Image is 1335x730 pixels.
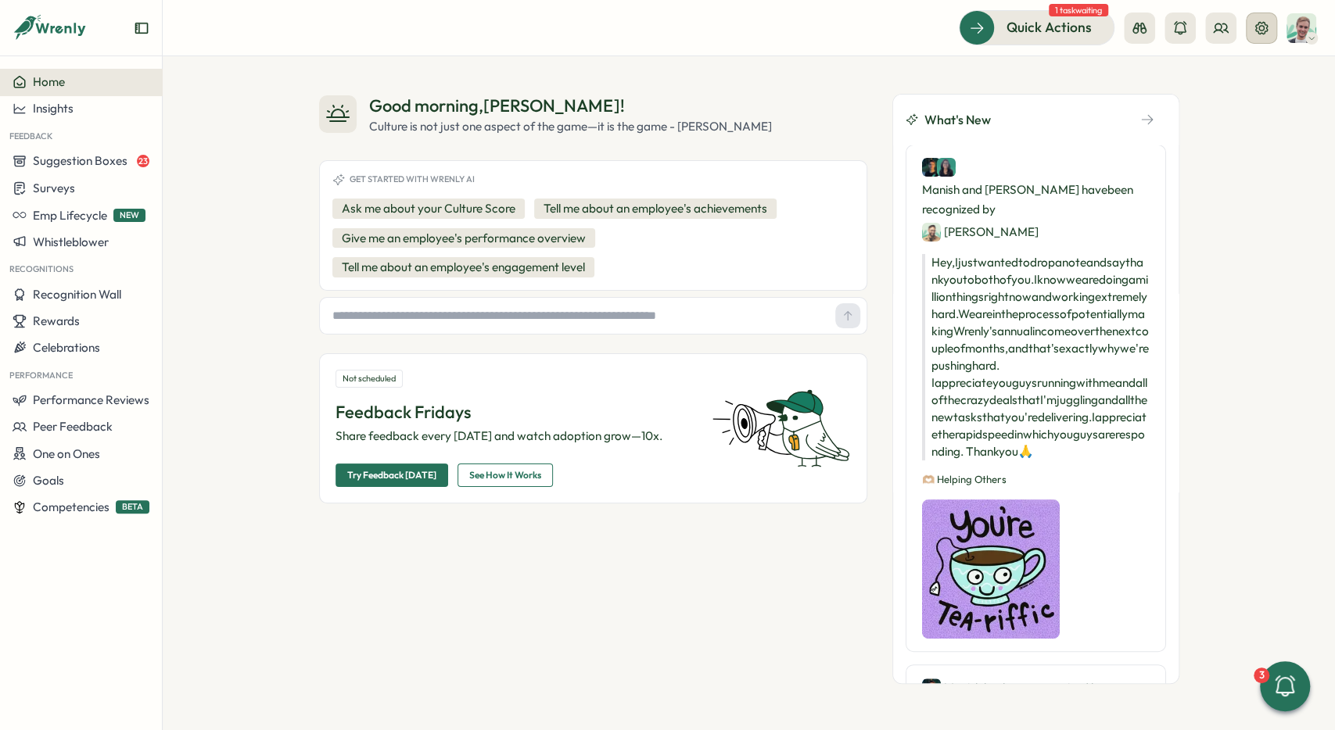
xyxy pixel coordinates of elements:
img: Manish Panwar [922,158,941,177]
button: 3 [1260,661,1310,711]
span: Performance Reviews [33,392,149,407]
span: Get started with Wrenly AI [350,174,475,184]
div: 3 [1254,667,1269,683]
span: Quick Actions [1007,17,1092,38]
p: Share feedback every [DATE] and watch adoption grow—10x. [336,428,694,445]
div: Manish has been recognized by [922,678,1150,720]
div: Culture is not just one aspect of the game—it is the game - [PERSON_NAME] [369,118,772,135]
span: Emp Lifecycle [33,208,107,223]
span: One on Ones [33,446,100,461]
span: Celebrations [33,340,100,355]
p: Hey, I just wanted to drop a note and say thank you to both of you. I know we are doing a million... [922,254,1150,460]
span: Peer Feedback [33,419,113,434]
span: See How It Works [469,464,541,486]
button: Tell me about an employee's achievements [534,199,777,219]
div: Good morning , [PERSON_NAME] ! [369,94,772,118]
span: Suggestion Boxes [33,153,127,168]
span: 1 task waiting [1049,4,1108,16]
p: Feedback Fridays [336,400,694,424]
button: Try Feedback [DATE] [336,463,448,487]
span: 23 [137,155,149,167]
img: Manish Panwar [922,678,941,697]
img: Recognition Image [922,499,1060,639]
span: Home [33,74,65,89]
p: 🫶🏼 Helping Others [922,473,1150,487]
span: What's New [924,110,991,130]
span: Whistleblower [33,234,109,249]
button: Quick Actions [959,10,1114,45]
span: Recognition Wall [33,287,121,302]
span: NEW [113,209,145,222]
img: Matt Brooks [1287,13,1316,43]
button: Give me an employee's performance overview [332,228,595,249]
button: Ask me about your Culture Score [332,199,525,219]
div: Not scheduled [336,370,403,388]
button: Expand sidebar [134,20,149,36]
button: See How It Works [458,463,553,487]
img: Ali Khan [922,223,941,242]
span: Insights [33,101,74,116]
div: [PERSON_NAME] [922,222,1039,242]
span: Try Feedback [DATE] [347,464,436,486]
button: Tell me about an employee's engagement level [332,257,594,277]
span: BETA [116,500,149,514]
span: Rewards [33,313,80,328]
img: Shreya [937,158,956,177]
div: Manish and [PERSON_NAME] have been recognized by [922,158,1150,242]
span: Goals [33,473,64,488]
span: Competencies [33,499,109,514]
span: Surveys [33,181,75,195]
